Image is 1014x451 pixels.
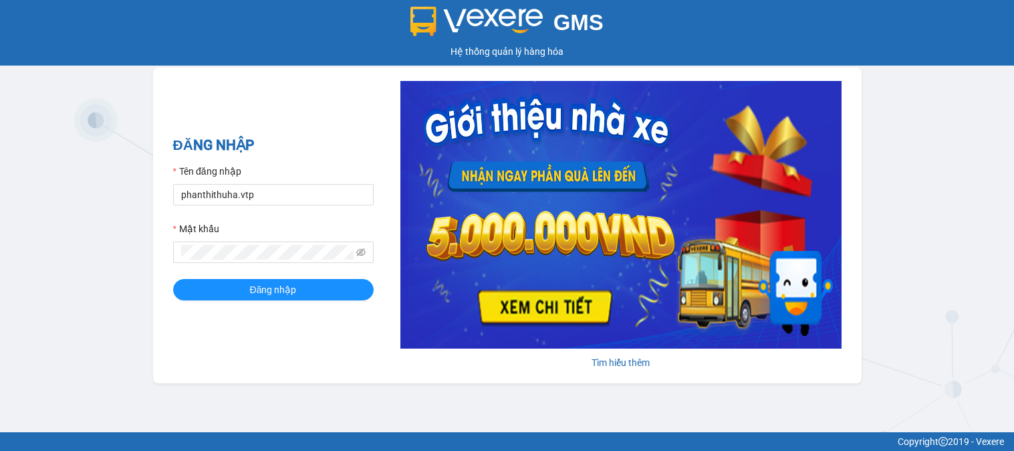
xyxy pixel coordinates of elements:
span: Đăng nhập [250,282,297,297]
div: Hệ thống quản lý hàng hóa [3,44,1011,59]
h2: ĐĂNG NHẬP [173,134,374,157]
input: Mật khẩu [181,245,354,260]
span: eye-invisible [356,248,366,257]
label: Mật khẩu [173,221,219,236]
img: logo 2 [410,7,543,36]
img: banner-0 [400,81,842,349]
input: Tên đăng nhập [173,184,374,205]
div: Tìm hiểu thêm [400,355,842,370]
a: GMS [410,20,604,31]
span: copyright [938,437,948,446]
div: Copyright 2019 - Vexere [10,434,1004,449]
label: Tên đăng nhập [173,164,241,179]
span: GMS [553,10,604,35]
button: Đăng nhập [173,279,374,300]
